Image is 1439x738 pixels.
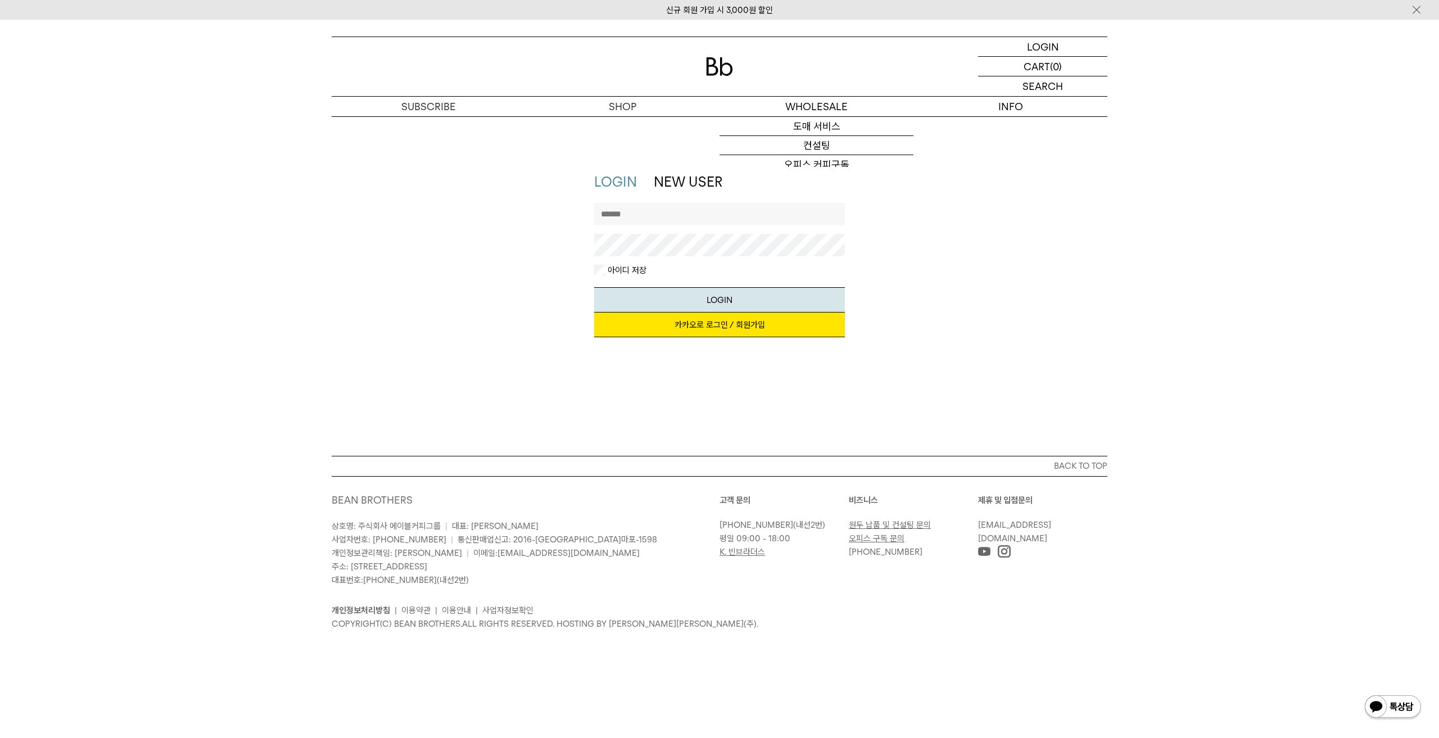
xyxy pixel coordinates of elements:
li: | [395,604,397,617]
a: SHOP [526,97,719,116]
span: | [467,548,469,558]
span: 대표: [PERSON_NAME] [452,521,539,531]
label: 아이디 저장 [605,265,646,276]
a: 이용약관 [401,605,431,615]
a: CART (0) [978,57,1107,76]
p: COPYRIGHT(C) BEAN BROTHERS. ALL RIGHTS RESERVED. HOSTING BY [PERSON_NAME][PERSON_NAME](주). [332,617,1107,631]
a: [EMAIL_ADDRESS][DOMAIN_NAME] [497,548,640,558]
p: INFO [913,97,1107,116]
p: 고객 문의 [719,493,849,507]
a: NEW USER [654,174,722,190]
a: 오피스 커피구독 [719,155,913,174]
a: [PHONE_NUMBER] [849,547,922,557]
button: BACK TO TOP [332,456,1107,476]
span: | [445,521,447,531]
span: 사업자번호: [PHONE_NUMBER] [332,535,446,545]
a: LOGIN [978,37,1107,57]
p: WHOLESALE [719,97,913,116]
p: 평일 09:00 - 18:00 [719,532,843,545]
a: 사업자정보확인 [482,605,533,615]
p: (내선2번) [719,518,843,532]
a: 도매 서비스 [719,117,913,136]
img: 로고 [706,57,733,76]
p: SEARCH [1022,76,1063,96]
a: SUBSCRIBE [332,97,526,116]
span: 이메일: [473,548,640,558]
span: 주소: [STREET_ADDRESS] [332,562,427,572]
p: 비즈니스 [849,493,978,507]
span: 통신판매업신고: 2016-[GEOGRAPHIC_DATA]마포-1598 [458,535,657,545]
p: LOGIN [1027,37,1059,56]
li: | [476,604,478,617]
a: [PHONE_NUMBER] [363,575,437,585]
span: 개인정보관리책임: [PERSON_NAME] [332,548,462,558]
a: 카카오로 로그인 / 회원가입 [594,313,845,337]
button: LOGIN [594,287,845,313]
a: 신규 회원 가입 시 3,000원 할인 [666,5,773,15]
span: 대표번호: (내선2번) [332,575,469,585]
p: CART [1024,57,1050,76]
a: 컨설팅 [719,136,913,155]
a: [EMAIL_ADDRESS][DOMAIN_NAME] [978,520,1051,544]
a: 이용안내 [442,605,471,615]
a: BEAN BROTHERS [332,494,413,506]
a: LOGIN [594,174,637,190]
span: | [451,535,453,545]
a: 개인정보처리방침 [332,605,390,615]
a: 오피스 구독 문의 [849,533,904,544]
span: 상호명: 주식회사 에이블커피그룹 [332,521,441,531]
p: (0) [1050,57,1062,76]
a: K. 빈브라더스 [719,547,765,557]
a: [PHONE_NUMBER] [719,520,793,530]
a: 원두 납품 및 컨설팅 문의 [849,520,931,530]
li: | [435,604,437,617]
img: 카카오톡 채널 1:1 채팅 버튼 [1364,694,1422,721]
p: 제휴 및 입점문의 [978,493,1107,507]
